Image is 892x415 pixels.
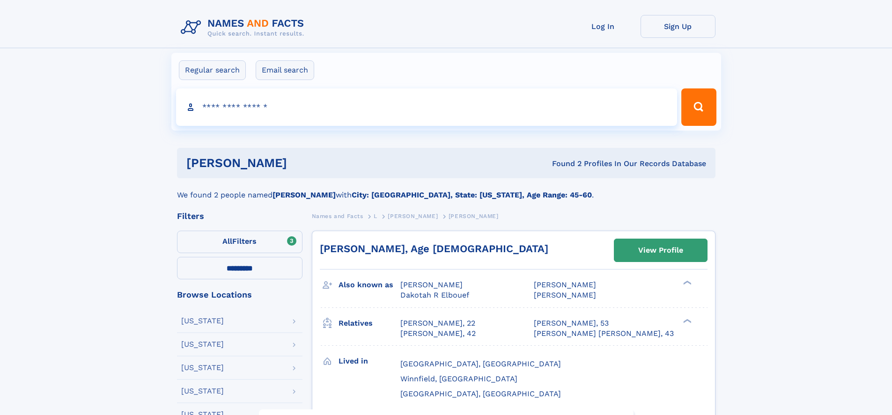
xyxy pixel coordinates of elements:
[181,341,224,348] div: [US_STATE]
[312,210,363,222] a: Names and Facts
[181,364,224,371] div: [US_STATE]
[181,387,224,395] div: [US_STATE]
[352,190,592,199] b: City: [GEOGRAPHIC_DATA], State: [US_STATE], Age Range: 45-60
[374,213,377,219] span: L
[614,239,707,262] a: View Profile
[534,280,596,289] span: [PERSON_NAME]
[638,240,683,261] div: View Profile
[177,15,312,40] img: Logo Names and Facts
[388,210,438,222] a: [PERSON_NAME]
[388,213,438,219] span: [PERSON_NAME]
[400,291,469,299] span: Dakotah R Elbouef
[273,190,336,199] b: [PERSON_NAME]
[177,178,715,201] div: We found 2 people named with .
[681,88,716,126] button: Search Button
[400,328,476,339] a: [PERSON_NAME], 42
[339,315,400,331] h3: Relatives
[534,318,609,328] a: [PERSON_NAME], 53
[177,212,302,220] div: Filters
[179,60,246,80] label: Regular search
[449,213,499,219] span: [PERSON_NAME]
[176,88,678,126] input: search input
[256,60,314,80] label: Email search
[177,291,302,299] div: Browse Locations
[566,15,641,38] a: Log In
[400,389,561,398] span: [GEOGRAPHIC_DATA], [GEOGRAPHIC_DATA]
[400,359,561,368] span: [GEOGRAPHIC_DATA], [GEOGRAPHIC_DATA]
[681,318,692,324] div: ❯
[400,374,517,383] span: Winnfield, [GEOGRAPHIC_DATA]
[186,157,420,169] h1: [PERSON_NAME]
[222,237,232,246] span: All
[641,15,715,38] a: Sign Up
[534,328,674,339] a: [PERSON_NAME] [PERSON_NAME], 43
[177,231,302,253] label: Filters
[374,210,377,222] a: L
[181,317,224,325] div: [US_STATE]
[420,159,706,169] div: Found 2 Profiles In Our Records Database
[400,318,475,328] a: [PERSON_NAME], 22
[534,291,596,299] span: [PERSON_NAME]
[681,280,692,286] div: ❯
[339,353,400,369] h3: Lived in
[320,243,548,255] a: [PERSON_NAME], Age [DEMOGRAPHIC_DATA]
[339,277,400,293] h3: Also known as
[400,280,463,289] span: [PERSON_NAME]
